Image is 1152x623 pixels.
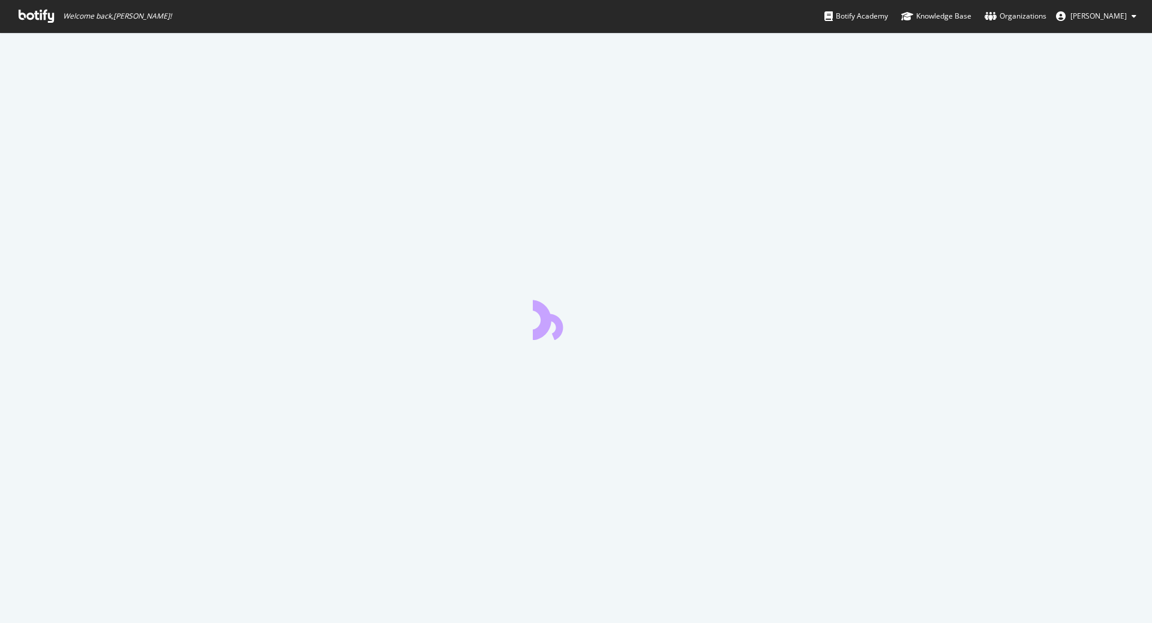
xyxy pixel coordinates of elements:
[901,10,971,22] div: Knowledge Base
[533,297,619,340] div: animation
[824,10,888,22] div: Botify Academy
[985,10,1046,22] div: Organizations
[1070,11,1127,21] span: joanna duchesne
[63,11,172,21] span: Welcome back, [PERSON_NAME] !
[1046,7,1146,26] button: [PERSON_NAME]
